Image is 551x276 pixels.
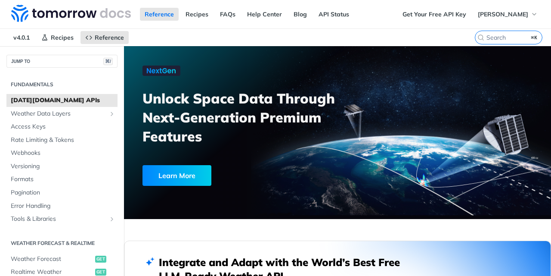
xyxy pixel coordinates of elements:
[11,5,131,22] img: Tomorrow.io Weather API Docs
[108,110,115,117] button: Show subpages for Weather Data Layers
[142,66,180,76] img: NextGen
[181,8,213,21] a: Recipes
[80,31,129,44] a: Reference
[11,162,115,171] span: Versioning
[6,186,118,199] a: Pagination
[6,213,118,226] a: Tools & LibrariesShow subpages for Tools & Libraries
[6,173,118,186] a: Formats
[11,188,115,197] span: Pagination
[6,160,118,173] a: Versioning
[6,81,118,88] h2: Fundamentals
[142,165,211,186] div: Learn More
[477,34,484,41] svg: Search
[95,269,106,276] span: get
[529,33,540,42] kbd: ⌘K
[142,89,347,146] h3: Unlock Space Data Through Next-Generation Premium Features
[314,8,354,21] a: API Status
[51,34,74,41] span: Recipes
[140,8,179,21] a: Reference
[6,200,118,213] a: Error Handling
[11,202,115,210] span: Error Handling
[11,149,115,157] span: Webhooks
[6,147,118,160] a: Webhooks
[11,136,115,144] span: Rate Limiting & Tokens
[11,110,106,118] span: Weather Data Layers
[6,55,118,68] button: JUMP TO⌘/
[215,8,240,21] a: FAQs
[6,253,118,266] a: Weather Forecastget
[108,216,115,223] button: Show subpages for Tools & Libraries
[95,34,124,41] span: Reference
[6,94,118,107] a: [DATE][DOMAIN_NAME] APIs
[37,31,78,44] a: Recipes
[6,134,118,147] a: Rate Limiting & Tokens
[478,10,528,18] span: [PERSON_NAME]
[142,165,306,186] a: Learn More
[11,122,115,131] span: Access Keys
[289,8,312,21] a: Blog
[103,58,113,65] span: ⌘/
[6,107,118,120] a: Weather Data LayersShow subpages for Weather Data Layers
[11,96,115,105] span: [DATE][DOMAIN_NAME] APIs
[6,239,118,247] h2: Weather Forecast & realtime
[398,8,471,21] a: Get Your Free API Key
[11,215,106,223] span: Tools & Libraries
[95,256,106,263] span: get
[11,255,93,263] span: Weather Forecast
[6,120,118,133] a: Access Keys
[9,31,34,44] span: v4.0.1
[473,8,542,21] button: [PERSON_NAME]
[242,8,287,21] a: Help Center
[11,175,115,184] span: Formats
